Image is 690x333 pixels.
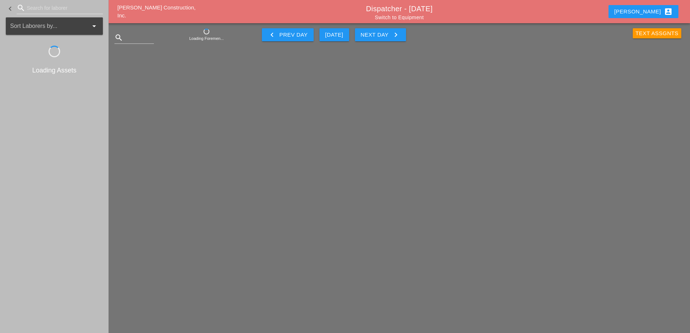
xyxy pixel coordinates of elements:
[375,14,424,20] a: Switch to Equipment
[27,2,93,14] input: Search for laborer
[114,33,123,42] i: search
[325,31,343,39] div: [DATE]
[319,28,349,41] button: [DATE]
[614,7,673,16] div: [PERSON_NAME]
[268,30,276,39] i: keyboard_arrow_left
[6,66,103,75] div: Loading Assets
[163,36,250,42] div: Loading Foremen...
[609,5,678,18] button: [PERSON_NAME]
[636,29,679,38] div: Text Assgnts
[17,4,25,12] i: search
[355,28,406,41] button: Next Day
[633,28,682,38] button: Text Assgnts
[392,30,400,39] i: keyboard_arrow_right
[268,30,308,39] div: Prev Day
[117,4,196,19] a: [PERSON_NAME] Construction, Inc.
[366,5,433,13] a: Dispatcher - [DATE]
[90,22,99,30] i: arrow_drop_down
[361,30,400,39] div: Next Day
[6,4,14,13] i: keyboard_arrow_left
[262,28,313,41] button: Prev Day
[664,7,673,16] i: account_box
